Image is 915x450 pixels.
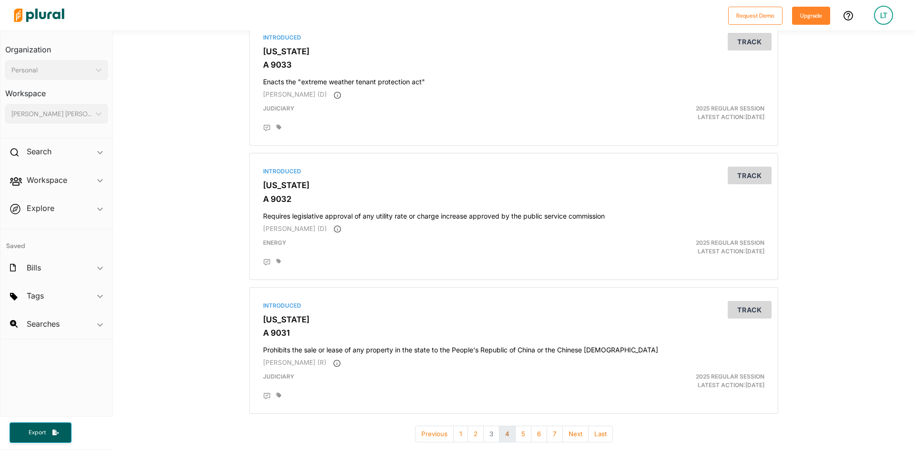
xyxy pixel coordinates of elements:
[263,90,327,98] span: [PERSON_NAME] (D)
[547,426,563,442] button: 7
[453,426,468,442] button: 1
[874,6,893,25] div: LT
[600,104,772,121] div: Latest Action: [DATE]
[696,373,764,380] span: 2025 Regular Session
[263,225,327,232] span: [PERSON_NAME] (D)
[515,426,531,442] button: 5
[588,426,613,442] button: Last
[27,175,67,185] h2: Workspace
[5,36,108,57] h3: Organization
[263,315,764,324] h3: [US_STATE]
[27,146,51,157] h2: Search
[263,392,271,400] div: Add Position Statement
[0,230,112,253] h4: Saved
[263,124,271,132] div: Add Position Statement
[263,373,295,380] span: Judiciary
[728,301,772,319] button: Track
[728,7,783,25] button: Request Demo
[263,105,295,112] span: Judiciary
[728,10,783,20] a: Request Demo
[263,73,764,86] h4: Enacts the "extreme weather tenant protection act"
[263,180,764,190] h3: [US_STATE]
[792,10,830,20] a: Upgrade
[263,167,764,176] div: Introduced
[263,328,764,338] h3: A 9031
[866,2,901,29] a: LT
[11,65,92,75] div: Personal
[276,259,281,264] div: Add tags
[415,426,454,442] button: Previous
[600,239,772,256] div: Latest Action: [DATE]
[263,208,764,220] h4: Requires legislative approval of any utility rate or charge increase approved by the public servi...
[11,109,92,119] div: [PERSON_NAME] [PERSON_NAME]
[10,422,71,443] button: Export
[792,7,830,25] button: Upgrade
[263,239,286,246] span: Energy
[263,33,764,42] div: Introduced
[696,239,764,246] span: 2025 Regular Session
[531,426,547,442] button: 6
[22,429,52,437] span: Export
[468,426,484,442] button: 2
[263,194,764,204] h3: A 9032
[263,301,764,310] div: Introduced
[263,359,326,366] span: [PERSON_NAME] (R)
[499,426,516,442] button: 4
[728,167,772,184] button: Track
[5,80,108,100] h3: Workspace
[696,105,764,112] span: 2025 Regular Session
[263,259,271,266] div: Add Position Statement
[276,124,281,130] div: Add tags
[728,33,772,50] button: Track
[600,372,772,390] div: Latest Action: [DATE]
[562,426,589,442] button: Next
[263,341,764,354] h4: Prohibits the sale or lease of any property in the state to the People's Republic of China or the...
[263,60,764,70] h3: A 9033
[276,392,281,398] div: Add tags
[263,47,764,56] h3: [US_STATE]
[27,262,41,273] h2: Bills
